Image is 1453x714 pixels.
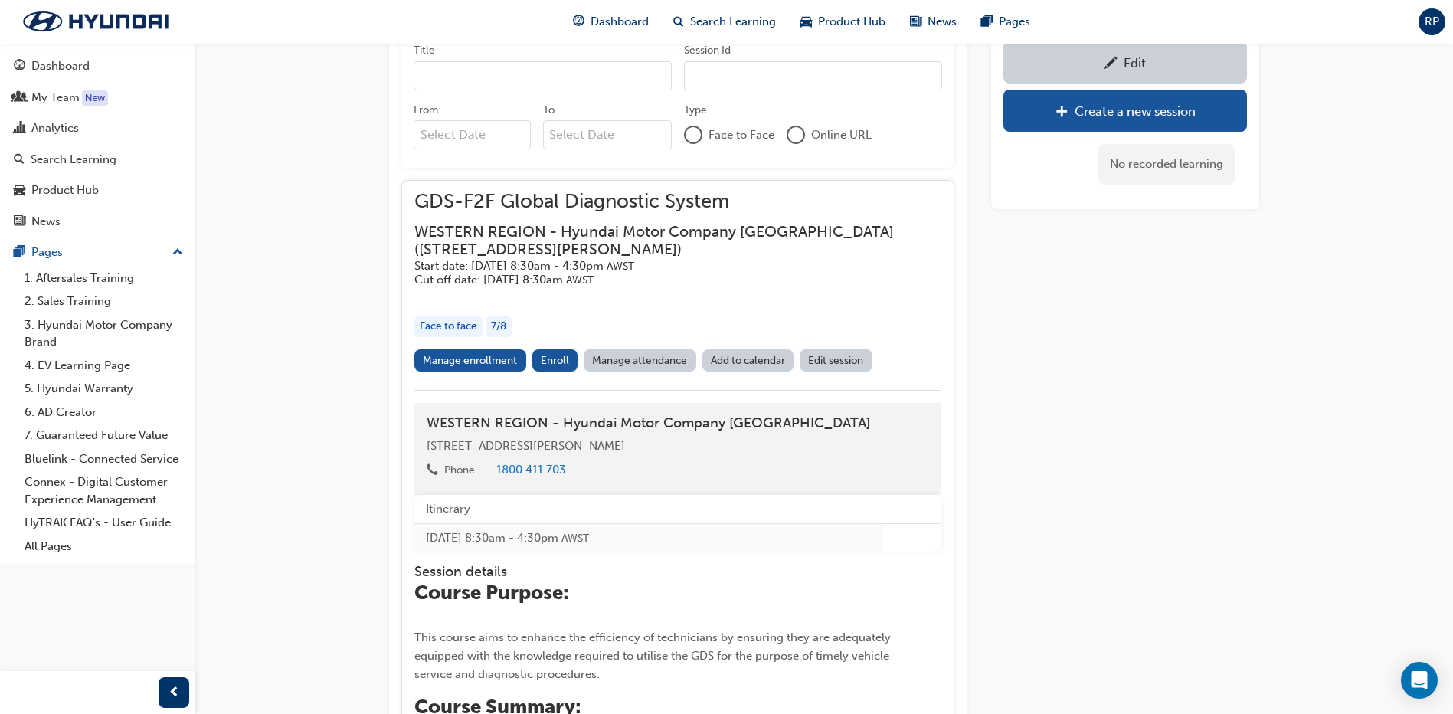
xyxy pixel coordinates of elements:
span: pencil-icon [1104,57,1118,72]
span: Dashboard [591,13,649,31]
input: Title [414,61,672,90]
span: Course Purpose: [414,581,569,604]
a: 1800 411 703 [496,463,566,477]
a: search-iconSearch Learning [661,6,788,38]
a: Edit [1003,41,1247,84]
div: Dashboard [31,57,90,75]
a: car-iconProduct Hub [788,6,898,38]
a: Analytics [6,114,189,142]
span: News [928,13,957,31]
div: Product Hub [31,182,99,199]
a: 6. AD Creator [18,401,189,424]
a: 4. EV Learning Page [18,354,189,378]
a: 7. Guaranteed Future Value [18,424,189,447]
a: Product Hub [6,176,189,205]
span: pages-icon [981,12,993,31]
span: pages-icon [14,246,25,260]
span: Australian Western Standard Time AWST [607,260,634,273]
a: Manage enrollment [414,349,526,372]
button: Pages [6,238,189,267]
span: Australian Western Standard Time AWST [561,532,589,545]
div: 7 / 8 [486,316,512,337]
div: Face to face [414,316,483,337]
span: Enroll [541,354,569,367]
span: GDS-F2F Global Diagnostic System [414,193,941,211]
a: My Team [6,84,189,112]
a: 5. Hyundai Warranty [18,377,189,401]
h4: WESTERN REGION - Hyundai Motor Company [GEOGRAPHIC_DATA] [427,415,929,432]
span: people-icon [14,91,25,105]
div: Tooltip anchor [82,90,108,106]
h5: Cut off date: [DATE] 8:30am [414,273,917,287]
div: Create a new session [1075,103,1196,119]
h5: Start date: [DATE] 8:30am - 4:30pm [414,259,917,273]
span: Search Learning [690,13,776,31]
a: Bluelink - Connected Service [18,447,189,471]
span: search-icon [14,153,25,167]
div: No recorded learning [1098,144,1235,185]
span: car-icon [800,12,812,31]
span: guage-icon [573,12,584,31]
span: Australian Western Standard Time AWST [566,273,594,287]
span: phone-icon [427,464,438,478]
button: GDS-F2F Global Diagnostic SystemWESTERN REGION - Hyundai Motor Company [GEOGRAPHIC_DATA]([STREET_... [414,193,941,377]
a: 3. Hyundai Motor Company Brand [18,313,189,354]
a: Search Learning [6,146,189,174]
h3: WESTERN REGION - Hyundai Motor Company [GEOGRAPHIC_DATA] ( [STREET_ADDRESS][PERSON_NAME] ) [414,223,917,259]
a: HyTRAK FAQ's - User Guide [18,511,189,535]
button: DashboardMy TeamAnalyticsSearch LearningProduct HubNews [6,49,189,238]
span: chart-icon [14,122,25,136]
div: Phone [444,463,475,478]
div: Type [684,103,707,118]
span: news-icon [910,12,921,31]
span: [STREET_ADDRESS][PERSON_NAME] [427,439,625,453]
div: Edit [1124,55,1146,70]
div: To [543,103,555,118]
div: Title [414,43,435,58]
a: Dashboard [6,52,189,80]
div: Search Learning [31,151,116,169]
span: news-icon [14,215,25,229]
a: Add to calendar [702,349,794,372]
a: Edit session [800,349,872,372]
a: guage-iconDashboard [561,6,661,38]
div: Pages [31,244,63,261]
a: Connex - Digital Customer Experience Management [18,470,189,511]
h4: Session details [414,564,912,581]
input: Session Id [684,61,942,90]
span: up-icon [172,243,183,263]
span: prev-icon [169,683,180,703]
button: RP [1419,8,1445,35]
a: news-iconNews [898,6,969,38]
a: Create a new session [1003,90,1247,132]
span: car-icon [14,184,25,198]
a: 2. Sales Training [18,290,189,313]
div: Analytics [31,120,79,137]
span: Pages [999,13,1030,31]
a: All Pages [18,535,189,558]
span: RP [1425,13,1439,31]
span: Product Hub [818,13,885,31]
div: Open Intercom Messenger [1401,662,1438,699]
td: [DATE] 8:30am - 4:30pm [414,523,883,552]
img: Trak [8,5,184,38]
a: Manage attendance [584,349,696,372]
a: 1. Aftersales Training [18,267,189,290]
th: Itinerary [414,495,883,523]
a: pages-iconPages [969,6,1042,38]
div: News [31,213,61,231]
input: From [414,120,531,149]
a: News [6,208,189,236]
span: Online URL [811,126,872,144]
div: My Team [31,89,80,106]
input: To [543,120,673,149]
div: Session Id [684,43,731,58]
button: Enroll [532,349,578,372]
span: guage-icon [14,60,25,74]
span: plus-icon [1055,105,1068,120]
span: search-icon [673,12,684,31]
span: Face to Face [709,126,774,144]
span: This course aims to enhance the efficiency of technicians by ensuring they are adequately equippe... [414,630,894,681]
